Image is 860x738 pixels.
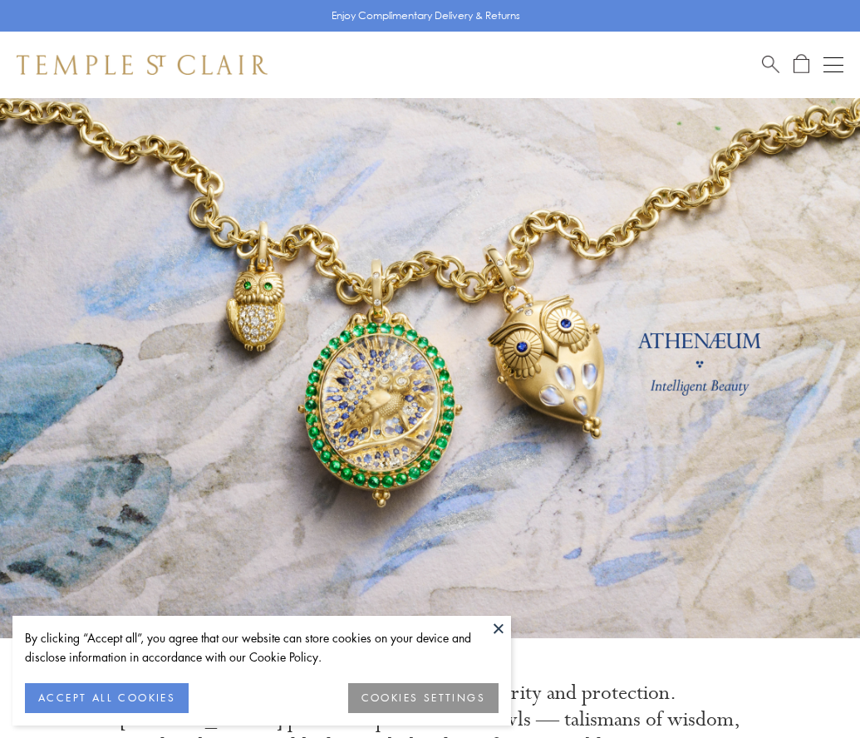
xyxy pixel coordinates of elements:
[17,55,268,75] img: Temple St. Clair
[762,54,779,75] a: Search
[794,54,809,75] a: Open Shopping Bag
[823,55,843,75] button: Open navigation
[25,683,189,713] button: ACCEPT ALL COOKIES
[348,683,499,713] button: COOKIES SETTINGS
[25,628,499,667] div: By clicking “Accept all”, you agree that our website can store cookies on your device and disclos...
[332,7,520,24] p: Enjoy Complimentary Delivery & Returns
